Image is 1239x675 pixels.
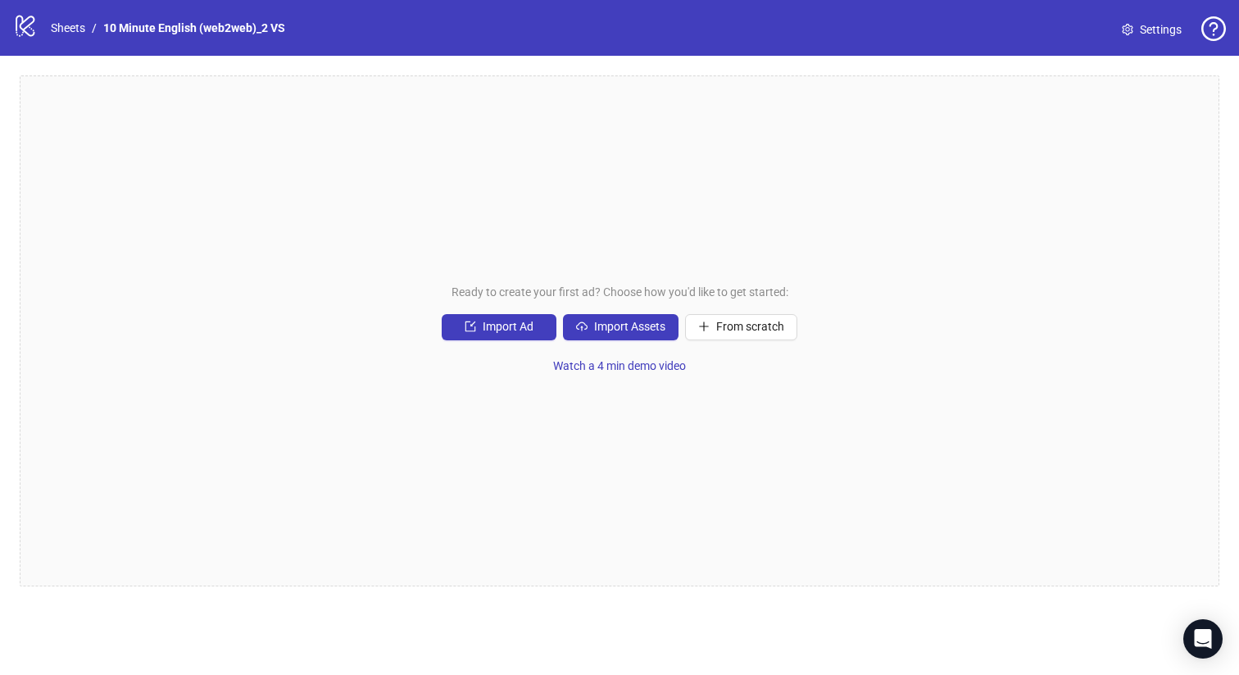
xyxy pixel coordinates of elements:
[540,353,699,380] button: Watch a 4 min demo video
[698,321,710,332] span: plus
[553,359,686,372] span: Watch a 4 min demo video
[576,321,588,332] span: cloud-upload
[442,314,556,340] button: Import Ad
[483,320,533,333] span: Import Ad
[1122,24,1133,35] span: setting
[563,314,678,340] button: Import Assets
[594,320,665,333] span: Import Assets
[1140,21,1182,39] span: Settings
[716,320,784,333] span: From scratch
[465,321,476,332] span: import
[1183,619,1223,659] div: Open Intercom Messenger
[92,19,97,37] li: /
[685,314,797,340] button: From scratch
[1201,16,1226,41] span: question-circle
[1109,16,1195,43] a: Settings
[48,19,88,37] a: Sheets
[452,283,788,301] span: Ready to create your first ad? Choose how you'd like to get started:
[100,19,288,37] a: 10 Minute English (web2web)_2 VS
